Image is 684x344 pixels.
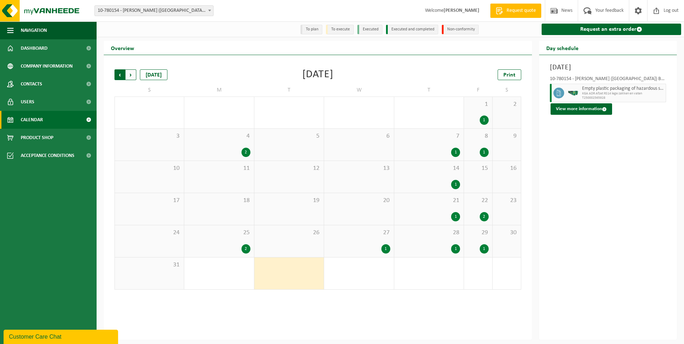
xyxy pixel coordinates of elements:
span: 20 [328,197,390,205]
span: 10-780154 - ROYAL SANDERS (BELGIUM) BV - IEPER [95,6,213,16]
span: Request quote [505,7,538,14]
span: 7 [398,132,460,140]
span: 5 [258,132,320,140]
td: M [184,84,254,97]
span: Company information [21,57,73,75]
button: View more information [551,103,612,115]
span: 9 [496,132,517,140]
span: 25 [188,229,250,237]
div: 1 [451,212,460,221]
div: 1 [480,244,489,254]
td: S [493,84,521,97]
span: Print [503,72,516,78]
span: 10-780154 - ROYAL SANDERS (BELGIUM) BV - IEPER [94,5,214,16]
span: 26 [258,229,320,237]
li: To execute [326,25,354,34]
span: 15 [468,164,489,172]
span: 19 [258,197,320,205]
div: 1 [451,180,460,189]
td: F [464,84,493,97]
span: 11 [188,164,250,172]
h3: [DATE] [550,62,666,73]
span: 2 [496,100,517,108]
div: 1 [451,244,460,254]
span: Product Shop [21,129,53,147]
span: Previous [114,69,125,80]
div: 1 [381,244,390,254]
td: T [394,84,464,97]
td: S [114,84,184,97]
span: 31 [118,261,180,269]
span: Empty plastic packaging of hazardous substances [582,86,664,92]
span: 10 [118,164,180,172]
img: HK-RS-14-GN-00 [568,90,578,96]
span: 4 [188,132,250,140]
span: 22 [468,197,489,205]
div: 2 [480,212,489,221]
li: Executed and completed [386,25,438,34]
span: 27 [328,229,390,237]
a: Request quote [490,4,541,18]
span: 6 [328,132,390,140]
div: 2 [241,148,250,157]
div: 1 [480,148,489,157]
div: 10-780154 - [PERSON_NAME] ([GEOGRAPHIC_DATA]) BV - IEPER [550,77,666,84]
span: 30 [496,229,517,237]
li: To plan [301,25,322,34]
a: Print [498,69,521,80]
span: 29 [468,229,489,237]
span: T250002565928 [582,96,664,100]
li: Executed [357,25,382,34]
span: 14 [398,164,460,172]
span: 24 [118,229,180,237]
span: 8 [468,132,489,140]
li: Non-conformity [442,25,479,34]
span: 13 [328,164,390,172]
span: 3 [118,132,180,140]
span: Acceptance conditions [21,147,74,164]
span: Calendar [21,111,43,129]
span: 16 [496,164,517,172]
div: 2 [241,244,250,254]
span: Next [126,69,136,80]
h2: Day schedule [539,41,586,55]
span: Users [21,93,34,111]
span: 23 [496,197,517,205]
span: 21 [398,197,460,205]
span: Dashboard [21,39,48,57]
span: 18 [188,197,250,205]
span: 28 [398,229,460,237]
div: 1 [451,148,460,157]
td: W [324,84,394,97]
span: 1 [468,100,489,108]
td: T [254,84,324,97]
span: 12 [258,164,320,172]
div: [DATE] [140,69,167,80]
iframe: chat widget [4,328,119,344]
strong: [PERSON_NAME] [444,8,479,13]
div: 1 [480,116,489,125]
h2: Overview [104,41,141,55]
span: Navigation [21,21,47,39]
a: Request an extra order [542,24,681,35]
span: KGA ADR Afzet RS14 lege zakken en vaten [582,92,664,96]
span: Contacts [21,75,42,93]
span: 17 [118,197,180,205]
div: [DATE] [302,69,333,80]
